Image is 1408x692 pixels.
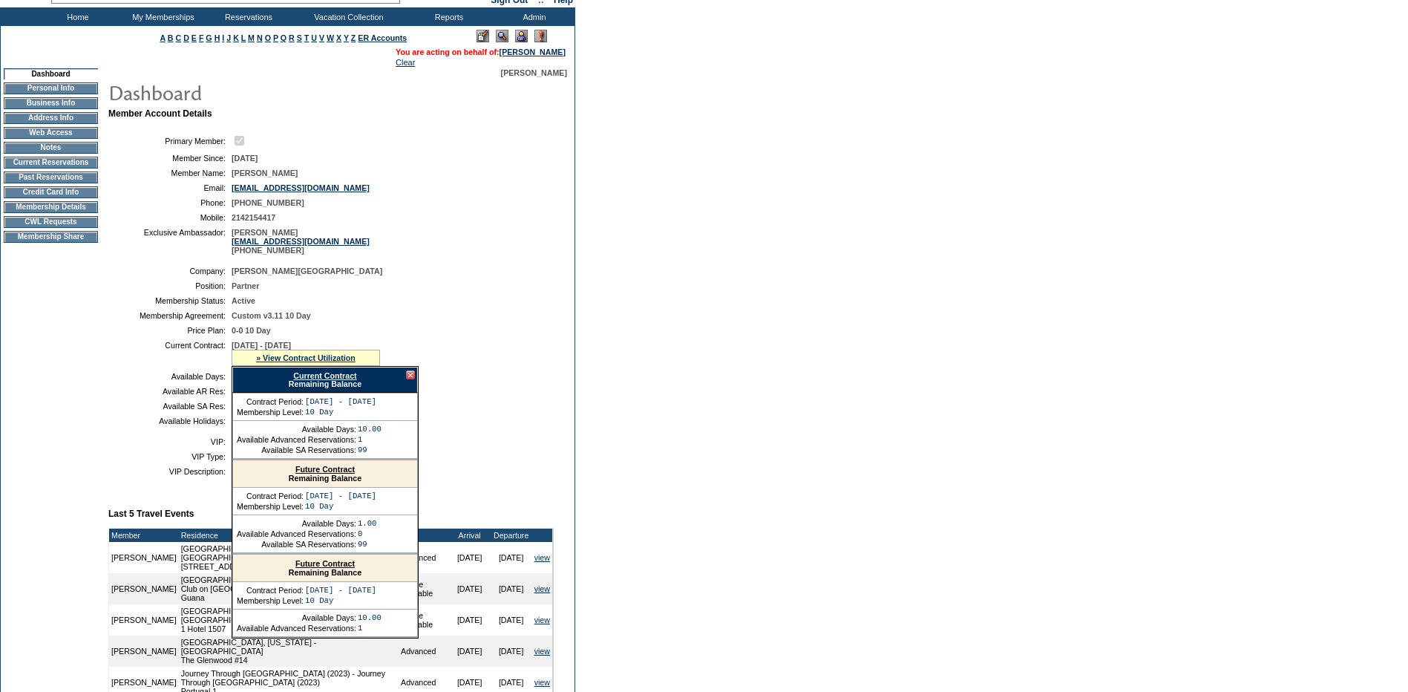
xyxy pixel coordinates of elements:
[399,636,449,667] td: Advanced
[281,33,286,42] a: Q
[500,48,566,56] a: [PERSON_NAME]
[297,33,302,42] a: S
[179,529,399,542] td: Residence
[232,326,271,335] span: 0-0 10 Day
[237,397,304,406] td: Contract Period:
[358,529,377,538] td: 0
[534,616,550,624] a: view
[491,604,532,636] td: [DATE]
[358,519,377,528] td: 1.00
[534,584,550,593] a: view
[175,33,181,42] a: C
[114,372,226,381] td: Available Days:
[491,636,532,667] td: [DATE]
[232,296,255,305] span: Active
[232,198,304,207] span: [PHONE_NUMBER]
[233,33,239,42] a: K
[191,33,197,42] a: E
[358,33,407,42] a: ER Accounts
[232,183,370,192] a: [EMAIL_ADDRESS][DOMAIN_NAME]
[114,467,226,476] td: VIP Description:
[399,542,449,573] td: Advanced
[305,408,376,417] td: 10 Day
[232,213,275,222] span: 2142154417
[358,540,377,549] td: 99
[4,157,98,169] td: Current Reservations
[237,425,356,434] td: Available Days:
[114,169,226,177] td: Member Name:
[232,267,382,275] span: [PERSON_NAME][GEOGRAPHIC_DATA]
[114,437,226,446] td: VIP:
[515,30,528,42] img: Impersonate
[4,172,98,183] td: Past Reservations
[237,408,304,417] td: Membership Level:
[477,30,489,42] img: Edit Mode
[114,296,226,305] td: Membership Status:
[534,553,550,562] a: view
[305,492,376,500] td: [DATE] - [DATE]
[108,108,212,119] b: Member Account Details
[491,529,532,542] td: Departure
[109,529,179,542] td: Member
[399,573,449,604] td: Space Available
[399,604,449,636] td: Space Available
[4,216,98,228] td: CWL Requests
[491,542,532,573] td: [DATE]
[534,30,547,42] img: Log Concern/Member Elevation
[295,465,355,474] a: Future Contract
[304,33,310,42] a: T
[4,82,98,94] td: Personal Info
[399,529,449,542] td: Type
[108,509,194,519] b: Last 5 Travel Events
[179,573,399,604] td: [GEOGRAPHIC_DATA], [GEOGRAPHIC_DATA] - The Abaco Club on [GEOGRAPHIC_DATA] Guana
[114,311,226,320] td: Membership Agreement:
[256,353,356,362] a: » View Contract Utilization
[396,48,566,56] span: You are acting on behalf of:
[534,647,550,656] a: view
[233,555,417,582] div: Remaining Balance
[305,586,376,595] td: [DATE] - [DATE]
[109,636,179,667] td: [PERSON_NAME]
[4,142,98,154] td: Notes
[114,417,226,425] td: Available Holidays:
[109,573,179,604] td: [PERSON_NAME]
[295,559,355,568] a: Future Contract
[215,33,220,42] a: H
[114,154,226,163] td: Member Since:
[119,7,204,26] td: My Memberships
[351,33,356,42] a: Z
[305,502,376,511] td: 10 Day
[449,542,491,573] td: [DATE]
[237,492,304,500] td: Contract Period:
[114,228,226,255] td: Exclusive Ambassador:
[114,326,226,335] td: Price Plan:
[204,7,289,26] td: Reservations
[114,387,226,396] td: Available AR Res:
[237,519,356,528] td: Available Days:
[33,7,119,26] td: Home
[179,604,399,636] td: [GEOGRAPHIC_DATA], [US_STATE] - 1 [GEOGRAPHIC_DATA] 1 Hotel 1507
[206,33,212,42] a: G
[405,7,490,26] td: Reports
[4,201,98,213] td: Membership Details
[114,341,226,366] td: Current Contract:
[327,33,334,42] a: W
[232,367,418,393] div: Remaining Balance
[319,33,324,42] a: V
[273,33,278,42] a: P
[293,371,356,380] a: Current Contract
[344,33,349,42] a: Y
[232,237,370,246] a: [EMAIL_ADDRESS][DOMAIN_NAME]
[265,33,271,42] a: O
[114,267,226,275] td: Company:
[4,231,98,243] td: Membership Share
[222,33,224,42] a: I
[237,624,356,633] td: Available Advanced Reservations:
[232,154,258,163] span: [DATE]
[237,586,304,595] td: Contract Period:
[358,613,382,622] td: 10.00
[237,540,356,549] td: Available SA Reservations:
[232,341,291,350] span: [DATE] - [DATE]
[183,33,189,42] a: D
[114,134,226,148] td: Primary Member:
